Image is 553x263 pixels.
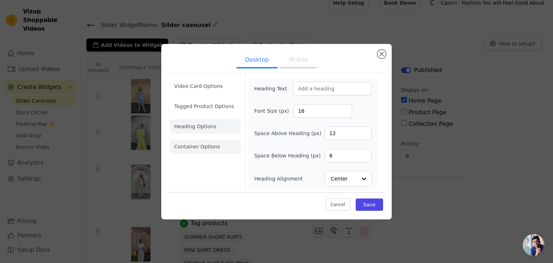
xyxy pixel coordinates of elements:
label: Font Size (px) [254,107,293,115]
li: Heading Options [170,119,241,134]
input: Add a heading [293,82,372,95]
li: Container Options [170,139,241,154]
label: Heading Alignment [254,175,304,182]
li: Tagged Product Options [170,99,241,113]
button: Mobile [280,53,316,68]
button: Cancel [326,199,350,211]
label: Space Below Heading (px) [254,152,321,159]
button: Save [356,199,383,211]
button: Close modal [377,50,386,58]
li: Video Card Options [170,79,241,93]
label: Space Above Heading (px) [254,130,321,137]
button: Desktop [237,53,278,68]
label: Heading Text [254,85,293,92]
a: Open chat [523,234,544,256]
